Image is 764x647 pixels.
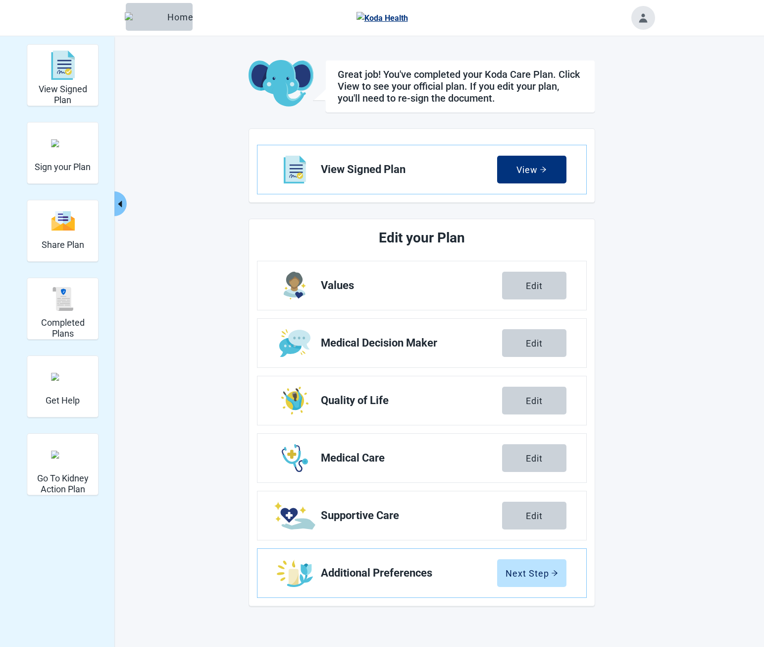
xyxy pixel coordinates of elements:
a: Edit Medical Care section [257,434,586,482]
img: Elephant [125,12,163,21]
h2: View Signed Plan [31,84,94,105]
div: Sign your Plan [27,122,99,184]
div: Completed Plans [27,278,99,340]
img: svg%3e [51,210,75,232]
span: Medical Decision Maker [321,337,502,349]
span: Values [321,280,502,292]
h2: Get Help [46,395,80,406]
a: Edit Values section [257,261,586,310]
div: Share Plan [27,200,99,262]
div: Edit [526,396,543,406]
a: Edit Supportive Care section [257,491,586,540]
h2: Go To Kidney Action Plan [31,473,94,494]
div: Edit [526,453,543,463]
a: Edit Quality of Life section [257,376,586,425]
button: Viewarrow-right [497,156,566,183]
div: Home [134,12,185,22]
h2: Share Plan [42,239,84,250]
a: Edit Additional Preferences section [257,549,586,597]
span: arrow-right [551,570,558,577]
img: kidney_action_plan.svg [51,451,75,459]
button: Next Steparrow-right [497,559,566,587]
img: svg%3e [51,287,75,311]
a: Edit Medical Decision Maker section [257,319,586,367]
div: Go To Kidney Action Plan [27,433,99,495]
button: Edit [502,387,566,414]
button: Edit [502,329,566,357]
button: Edit [502,444,566,472]
span: View Signed Plan [321,164,497,176]
span: caret-left [115,199,125,209]
h2: Edit your Plan [294,227,550,249]
span: Additional Preferences [321,567,497,579]
div: Next Step [506,568,558,578]
span: Supportive Care [321,510,502,522]
div: View Signed Plan [27,44,99,106]
button: Edit [502,502,566,529]
h2: Sign your Plan [35,162,91,173]
h1: Great job! You've completed your Koda Care Plan. Click View to see your official plan. If you edi... [338,68,583,104]
img: Koda Health [357,12,408,24]
div: Get Help [27,355,99,417]
img: person-question.svg [51,373,75,381]
img: svg%3e [51,51,75,80]
div: Edit [526,281,543,291]
div: Edit [526,338,543,348]
button: ElephantHome [126,3,193,31]
img: make_plan_official.svg [51,139,75,147]
span: Quality of Life [321,395,502,407]
main: Main content [189,60,655,606]
div: Edit [526,511,543,521]
a: View View Signed Plan section [257,145,586,194]
img: Koda Elephant [249,60,313,108]
span: Medical Care [321,452,502,464]
span: arrow-right [540,166,547,173]
button: Edit [502,272,566,299]
button: Collapse menu [114,191,127,216]
button: Toggle account menu [631,6,655,30]
h2: Completed Plans [31,317,94,339]
div: View [516,165,547,175]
